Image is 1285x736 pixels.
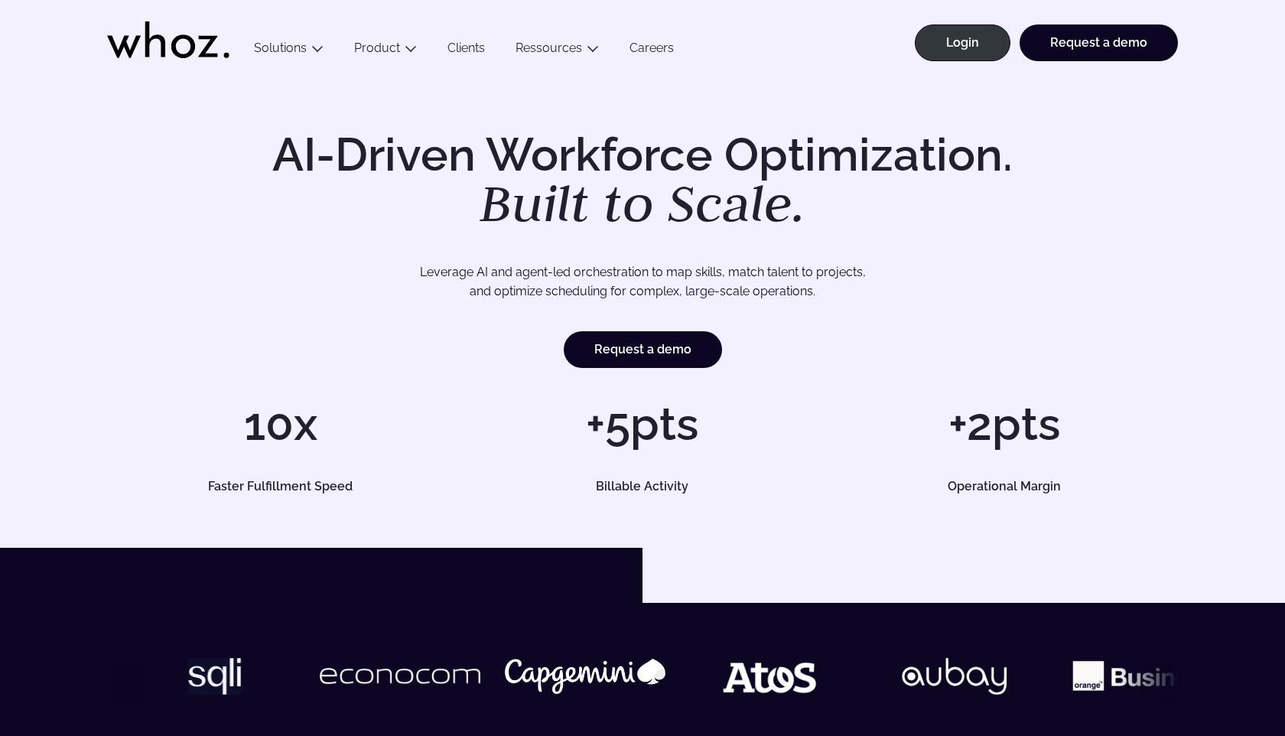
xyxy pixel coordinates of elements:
button: Product [339,41,432,61]
a: Careers [614,41,689,61]
h1: +2pts [831,401,1178,447]
button: Ressources [500,41,614,61]
a: Request a demo [564,331,722,368]
h1: AI-Driven Workforce Optimization. [251,132,1034,230]
button: Solutions [239,41,339,61]
a: Clients [432,41,500,61]
h5: Faster Fulfillment Speed [125,480,437,493]
h1: +5pts [469,401,815,447]
a: Product [354,41,400,55]
a: Ressources [516,41,582,55]
iframe: Chatbot [1184,635,1264,715]
h5: Operational Margin [848,480,1160,493]
p: Leverage AI and agent-led orchestration to map skills, match talent to projects, and optimize sch... [161,262,1124,301]
em: Built to Scale. [480,169,805,236]
h1: 10x [107,401,454,447]
a: Request a demo [1020,24,1178,61]
h5: Billable Activity [486,480,799,493]
a: Login [915,24,1010,61]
